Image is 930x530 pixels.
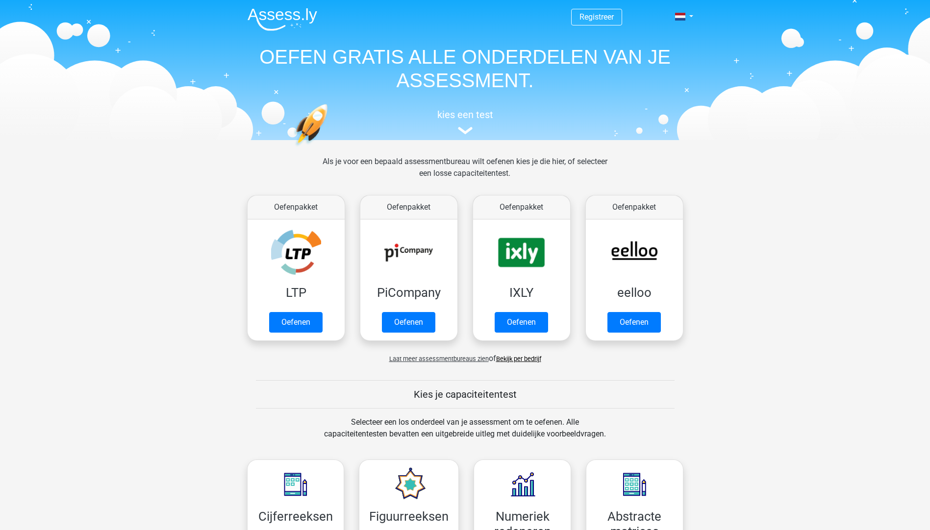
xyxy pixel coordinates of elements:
img: Assessly [248,8,317,31]
img: oefenen [294,104,366,193]
h5: kies een test [240,109,691,120]
a: Oefenen [495,312,548,333]
h5: Kies je capaciteitentest [256,388,675,400]
div: Selecteer een los onderdeel van je assessment om te oefenen. Alle capaciteitentesten bevatten een... [315,416,615,452]
a: Oefenen [382,312,435,333]
img: assessment [458,127,473,134]
a: kies een test [240,109,691,135]
a: Bekijk per bedrijf [496,355,541,362]
span: Laat meer assessmentbureaus zien [389,355,489,362]
h1: OEFEN GRATIS ALLE ONDERDELEN VAN JE ASSESSMENT. [240,45,691,92]
div: of [240,345,691,364]
a: Registreer [579,12,614,22]
a: Oefenen [269,312,323,333]
a: Oefenen [607,312,661,333]
div: Als je voor een bepaald assessmentbureau wilt oefenen kies je die hier, of selecteer een losse ca... [315,156,615,191]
